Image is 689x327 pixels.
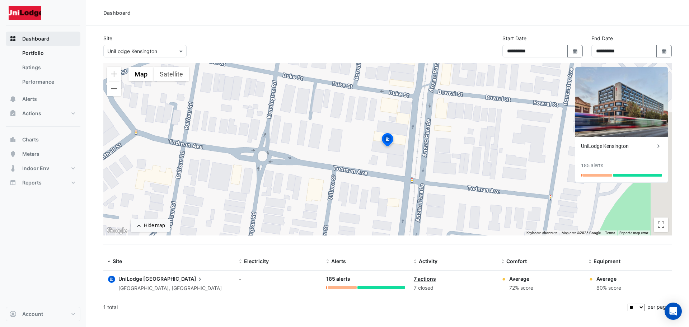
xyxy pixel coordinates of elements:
[22,150,39,158] span: Meters
[22,179,42,186] span: Reports
[9,95,17,103] app-icon: Alerts
[22,35,50,42] span: Dashboard
[244,258,269,264] span: Electricity
[9,6,41,20] img: Company Logo
[596,275,621,282] div: Average
[661,48,667,54] fa-icon: Select Date
[239,275,318,282] div: -
[6,46,80,92] div: Dashboard
[22,310,43,318] span: Account
[22,110,41,117] span: Actions
[6,307,80,321] button: Account
[326,275,405,283] div: 185 alerts
[647,304,669,310] span: per page
[105,226,129,235] img: Google
[9,165,17,172] app-icon: Indoor Env
[143,275,203,283] span: [GEOGRAPHIC_DATA]
[331,258,346,264] span: Alerts
[103,298,626,316] div: 1 total
[6,106,80,121] button: Actions
[103,9,131,17] div: Dashboard
[22,95,37,103] span: Alerts
[509,275,533,282] div: Average
[665,303,682,320] div: Open Intercom Messenger
[105,226,129,235] a: Open this area in Google Maps (opens a new window)
[107,67,121,81] button: Zoom in
[17,75,80,89] a: Performance
[605,231,615,235] a: Terms (opens in new tab)
[506,258,527,264] span: Comfort
[131,219,170,232] button: Hide map
[591,34,613,42] label: End Date
[575,67,668,137] img: UniLodge Kensington
[509,284,533,292] div: 72% score
[9,35,17,42] app-icon: Dashboard
[103,34,112,42] label: Site
[17,46,80,60] a: Portfolio
[562,231,601,235] span: Map data ©2025 Google
[22,165,49,172] span: Indoor Env
[107,81,121,96] button: Zoom out
[17,60,80,75] a: Ratings
[6,161,80,176] button: Indoor Env
[144,222,165,229] div: Hide map
[22,136,39,143] span: Charts
[6,132,80,147] button: Charts
[9,110,17,117] app-icon: Actions
[596,284,621,292] div: 80% score
[419,258,437,264] span: Activity
[154,67,189,81] button: Show satellite imagery
[118,284,222,293] div: [GEOGRAPHIC_DATA], [GEOGRAPHIC_DATA]
[380,132,395,149] img: site-pin-selected.svg
[414,276,436,282] a: 7 actions
[581,143,655,150] div: UniLodge Kensington
[9,136,17,143] app-icon: Charts
[619,231,648,235] a: Report a map error
[572,48,578,54] fa-icon: Select Date
[113,258,122,264] span: Site
[526,230,557,235] button: Keyboard shortcuts
[581,162,603,169] div: 185 alerts
[118,276,142,282] span: UniLodge
[9,179,17,186] app-icon: Reports
[128,67,154,81] button: Show street map
[502,34,526,42] label: Start Date
[6,92,80,106] button: Alerts
[6,32,80,46] button: Dashboard
[9,150,17,158] app-icon: Meters
[6,176,80,190] button: Reports
[414,284,493,292] div: 7 closed
[6,147,80,161] button: Meters
[594,258,620,264] span: Equipment
[654,218,668,232] button: Toggle fullscreen view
